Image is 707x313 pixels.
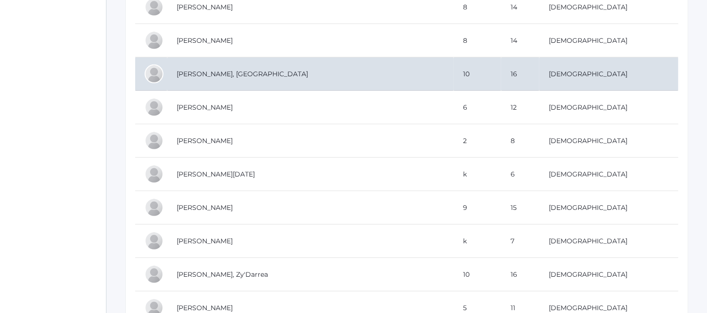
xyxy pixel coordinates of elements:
[145,98,163,117] div: Mary Ava Chumley
[539,191,678,225] td: [DEMOGRAPHIC_DATA]
[539,57,678,91] td: [DEMOGRAPHIC_DATA]
[501,124,539,158] td: 8
[145,265,163,284] div: Zy'Darrea Davis
[167,24,454,57] td: [PERSON_NAME]
[454,225,501,258] td: k
[167,91,454,124] td: [PERSON_NAME]
[539,124,678,158] td: [DEMOGRAPHIC_DATA]
[454,158,501,191] td: k
[145,198,163,217] div: Abby Daniels
[454,91,501,124] td: 6
[454,124,501,158] td: 2
[145,165,163,184] div: Noel Chumley
[454,191,501,225] td: 9
[539,158,678,191] td: [DEMOGRAPHIC_DATA]
[501,258,539,291] td: 16
[501,158,539,191] td: 6
[539,24,678,57] td: [DEMOGRAPHIC_DATA]
[167,258,454,291] td: [PERSON_NAME], Zy'Darrea
[539,258,678,291] td: [DEMOGRAPHIC_DATA]
[167,158,454,191] td: [PERSON_NAME][DATE]
[501,57,539,91] td: 16
[167,191,454,225] td: [PERSON_NAME]
[454,258,501,291] td: 10
[167,225,454,258] td: [PERSON_NAME]
[539,91,678,124] td: [DEMOGRAPHIC_DATA]
[167,57,454,91] td: [PERSON_NAME], [GEOGRAPHIC_DATA]
[539,225,678,258] td: [DEMOGRAPHIC_DATA]
[501,225,539,258] td: 7
[167,124,454,158] td: [PERSON_NAME]
[454,24,501,57] td: 8
[454,57,501,91] td: 10
[501,191,539,225] td: 15
[145,131,163,150] div: Matthew Chumley
[501,24,539,57] td: 14
[145,64,163,83] div: Hudson Chartier
[501,91,539,124] td: 12
[145,31,163,50] div: Eli Chartier
[145,232,163,250] div: Evelyn Davis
